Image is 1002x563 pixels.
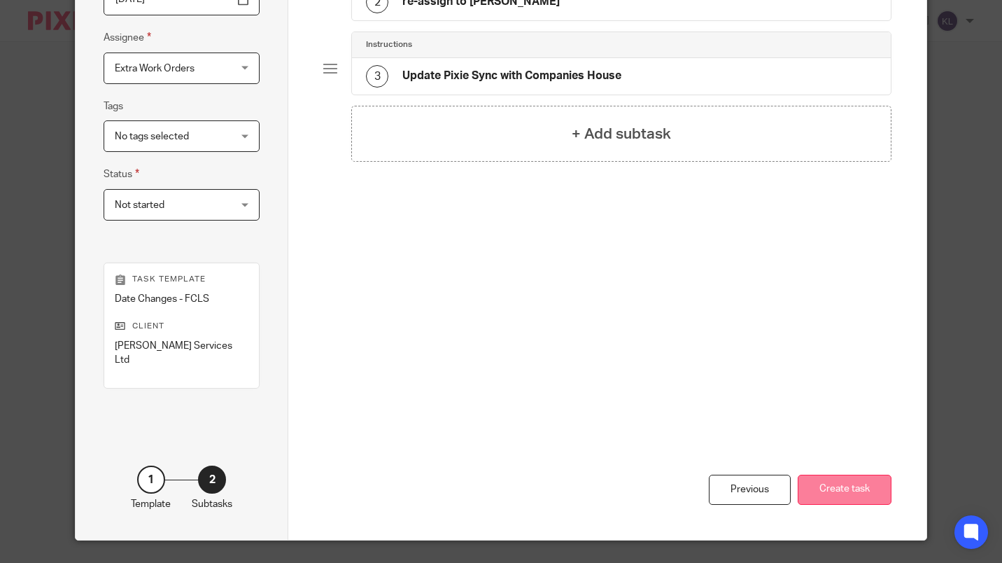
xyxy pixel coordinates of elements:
[104,166,139,182] label: Status
[115,339,248,368] p: [PERSON_NAME] Services Ltd
[104,29,151,46] label: Assignee
[366,39,412,50] h4: Instructions
[115,274,248,285] p: Task template
[115,321,248,332] p: Client
[115,292,248,306] p: Date Changes - FCLS
[104,99,123,113] label: Tags
[192,497,232,511] p: Subtasks
[198,466,226,494] div: 2
[572,123,671,145] h4: + Add subtask
[115,132,189,141] span: No tags selected
[402,69,621,83] h4: Update Pixie Sync with Companies House
[137,466,165,494] div: 1
[366,65,388,88] div: 3
[709,475,791,505] div: Previous
[798,475,891,505] button: Create task
[131,497,171,511] p: Template
[115,64,195,74] span: Extra Work Orders
[115,200,164,210] span: Not started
